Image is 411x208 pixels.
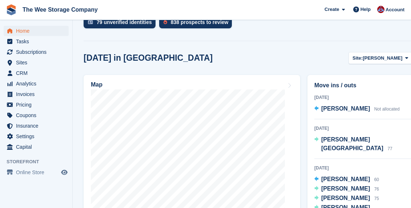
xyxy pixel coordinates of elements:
[4,79,69,89] a: menu
[4,68,69,78] a: menu
[4,47,69,57] a: menu
[84,16,159,32] a: 79 unverified identities
[16,121,60,131] span: Insurance
[159,16,236,32] a: 838 prospects to review
[374,196,379,201] span: 75
[16,36,60,47] span: Tasks
[7,158,72,165] span: Storefront
[386,6,404,13] span: Account
[16,79,60,89] span: Analytics
[374,187,379,192] span: 76
[321,195,370,201] span: [PERSON_NAME]
[387,146,392,151] span: 77
[363,55,402,62] span: [PERSON_NAME]
[91,81,102,88] h2: Map
[16,68,60,78] span: CRM
[16,142,60,152] span: Capital
[360,6,371,13] span: Help
[16,57,60,68] span: Sites
[4,26,69,36] a: menu
[325,6,339,13] span: Create
[314,175,379,184] a: [PERSON_NAME] 60
[4,121,69,131] a: menu
[314,194,379,203] a: [PERSON_NAME] 75
[314,104,400,114] a: [PERSON_NAME] Not allocated
[352,55,363,62] span: Site:
[314,184,379,194] a: [PERSON_NAME] 76
[16,100,60,110] span: Pricing
[6,4,17,15] img: stora-icon-8386f47178a22dfd0bd8f6a31ec36ba5ce8667c1dd55bd0f319d3a0aa187defe.svg
[16,26,60,36] span: Home
[4,89,69,99] a: menu
[16,131,60,141] span: Settings
[4,110,69,120] a: menu
[4,167,69,177] a: menu
[171,19,229,25] div: 838 prospects to review
[4,142,69,152] a: menu
[60,168,69,177] a: Preview store
[84,53,213,63] h2: [DATE] in [GEOGRAPHIC_DATA]
[321,136,383,151] span: [PERSON_NAME][GEOGRAPHIC_DATA]
[16,167,60,177] span: Online Store
[164,20,167,24] img: prospect-51fa495bee0391a8d652442698ab0144808aea92771e9ea1ae160a38d050c398.svg
[374,177,379,182] span: 60
[4,100,69,110] a: menu
[16,89,60,99] span: Invoices
[4,57,69,68] a: menu
[377,6,384,13] img: Scott Ritchie
[88,20,93,24] img: verify_identity-adf6edd0f0f0b5bbfe63781bf79b02c33cf7c696d77639b501bdc392416b5a36.svg
[16,110,60,120] span: Coupons
[4,36,69,47] a: menu
[16,47,60,57] span: Subscriptions
[321,105,370,112] span: [PERSON_NAME]
[20,4,101,16] a: The Wee Storage Company
[97,19,152,25] div: 79 unverified identities
[321,185,370,192] span: [PERSON_NAME]
[321,176,370,182] span: [PERSON_NAME]
[4,131,69,141] a: menu
[374,107,400,112] span: Not allocated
